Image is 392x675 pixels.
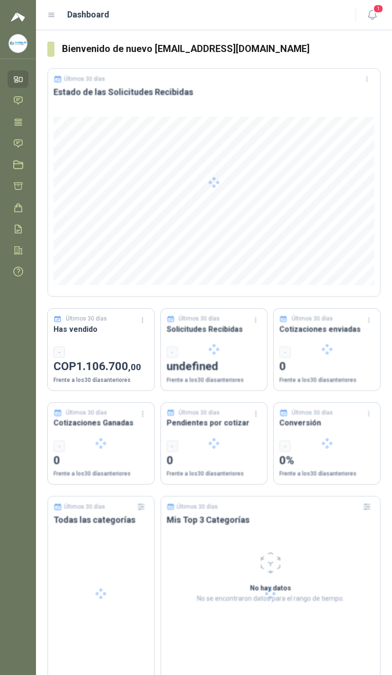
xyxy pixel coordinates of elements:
[364,7,381,24] button: 1
[67,8,109,21] h1: Dashboard
[128,362,141,372] span: ,00
[53,358,149,376] p: COP
[11,11,25,23] img: Logo peakr
[373,4,383,13] span: 1
[53,323,149,335] h3: Has vendido
[66,314,107,323] p: Últimos 30 días
[9,35,27,52] img: Company Logo
[76,360,141,373] span: 1.106.700
[53,376,149,385] p: Frente a los 30 días anteriores
[62,42,381,56] h3: Bienvenido de nuevo [EMAIL_ADDRESS][DOMAIN_NAME]
[53,346,65,358] div: -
